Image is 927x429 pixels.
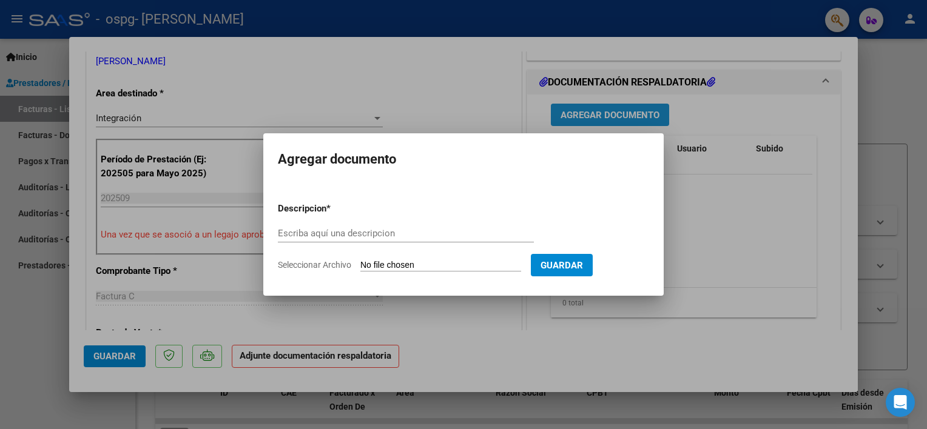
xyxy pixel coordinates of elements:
[278,202,389,216] p: Descripcion
[531,254,593,276] button: Guardar
[278,260,351,270] span: Seleccionar Archivo
[541,260,583,271] span: Guardar
[278,148,649,171] h2: Agregar documento
[886,388,915,417] div: Open Intercom Messenger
